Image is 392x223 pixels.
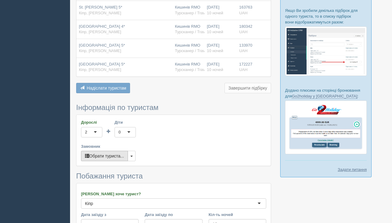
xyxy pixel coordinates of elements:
[79,11,121,15] span: Кіпр, [PERSON_NAME]
[81,119,102,125] label: Дорослі
[118,129,121,135] div: 0
[76,104,271,111] h3: Інформація по туристам
[175,43,202,54] div: Кишинів RMO
[115,119,136,125] label: Діти
[239,24,252,29] span: 180342
[207,5,234,16] div: [DATE]
[285,101,367,154] img: go2holiday-proposal-for-travel-agency.png
[239,43,252,48] span: 133970
[207,48,223,53] span: 10 ночей
[175,5,202,16] div: Кишинів RMO
[87,86,126,90] span: Надіслати туристам
[79,5,122,9] span: St. [PERSON_NAME] 5*
[85,200,93,207] div: Кіпр
[175,11,224,15] span: Турсканер / Travel One MD
[239,30,247,34] span: UAH
[224,83,271,93] button: Завершити підбірку
[285,27,367,76] img: %D0%BF%D1%96%D0%B4%D0%B1%D1%96%D1%80%D0%BA%D0%B8-%D0%B3%D1%80%D1%83%D0%BF%D0%B0-%D1%81%D1%80%D0%B...
[207,67,223,72] span: 10 ночей
[175,62,202,73] div: Кишинів RMO
[239,5,252,9] span: 163763
[239,48,247,53] span: UAH
[285,87,367,99] p: Додано плюсики на сторінці бронювання для :
[209,212,266,218] label: Кіл-ть ночей
[85,129,87,135] div: 2
[338,167,367,172] a: Задати питання
[81,143,266,149] label: Замовник
[145,212,202,218] label: Дата заїзду по
[207,11,223,15] span: 10 ночей
[79,67,121,72] span: Кіпр, [PERSON_NAME]
[79,24,125,29] span: [GEOGRAPHIC_DATA] 4*
[175,30,224,34] span: Турсканер / Travel One MD
[76,83,130,93] button: Надіслати туристам
[239,62,252,66] span: 172227
[207,62,234,73] div: [DATE]
[79,48,121,53] span: Кіпр, [PERSON_NAME]
[81,212,139,218] label: Дата заїзду з
[79,30,121,34] span: Кіпр, [PERSON_NAME]
[76,172,143,180] span: Побажання туриста
[239,67,247,72] span: UAH
[79,62,125,66] span: [GEOGRAPHIC_DATA] 5*
[81,191,266,197] label: [PERSON_NAME] хоче турист?
[239,11,247,15] span: UAH
[285,8,367,25] p: Якщо Ви зробили декілька підбірок для одного туриста, то в списку підбірок вони відображатимуться...
[81,151,128,161] button: Обрати туриста...
[207,30,223,34] span: 10 ночей
[175,67,224,72] span: Турсканер / Travel One MD
[175,24,202,35] div: Кишинів RMO
[207,24,234,35] div: [DATE]
[292,94,357,99] a: Go2holiday у [GEOGRAPHIC_DATA]
[79,43,125,48] span: [GEOGRAPHIC_DATA] 5*
[207,43,234,54] div: [DATE]
[175,48,224,53] span: Турсканер / Travel One MD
